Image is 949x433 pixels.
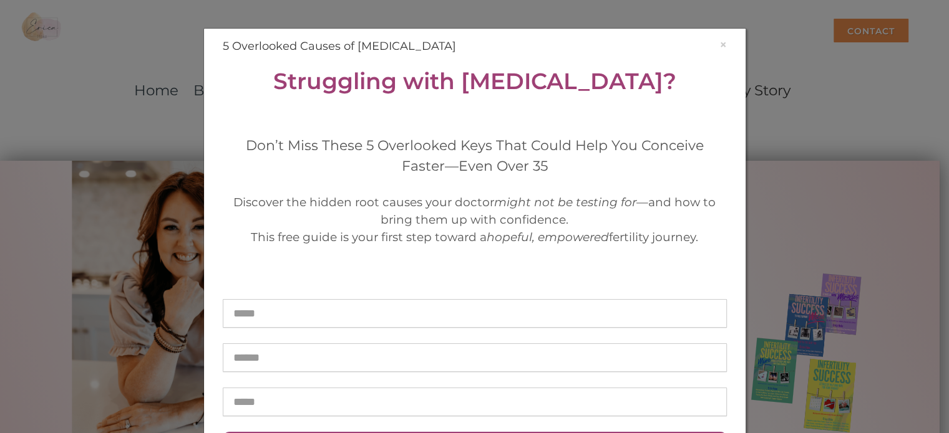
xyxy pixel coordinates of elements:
em: hopeful, empowered [487,230,609,244]
strong: Struggling with [MEDICAL_DATA]? [273,67,676,95]
div: Discover the hidden root causes your doctor —and how to bring them up with confidence. [223,194,727,229]
em: might not be testing for [494,195,636,209]
div: This free guide is your first step toward a fertility journey. [223,229,727,246]
h4: 5 Overlooked Causes of [MEDICAL_DATA] [223,38,727,55]
button: × [719,38,727,51]
span: Don’t Miss These 5 Overlooked Keys That Could Help You Conceive Faster—Even Over 35 [246,137,704,174]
